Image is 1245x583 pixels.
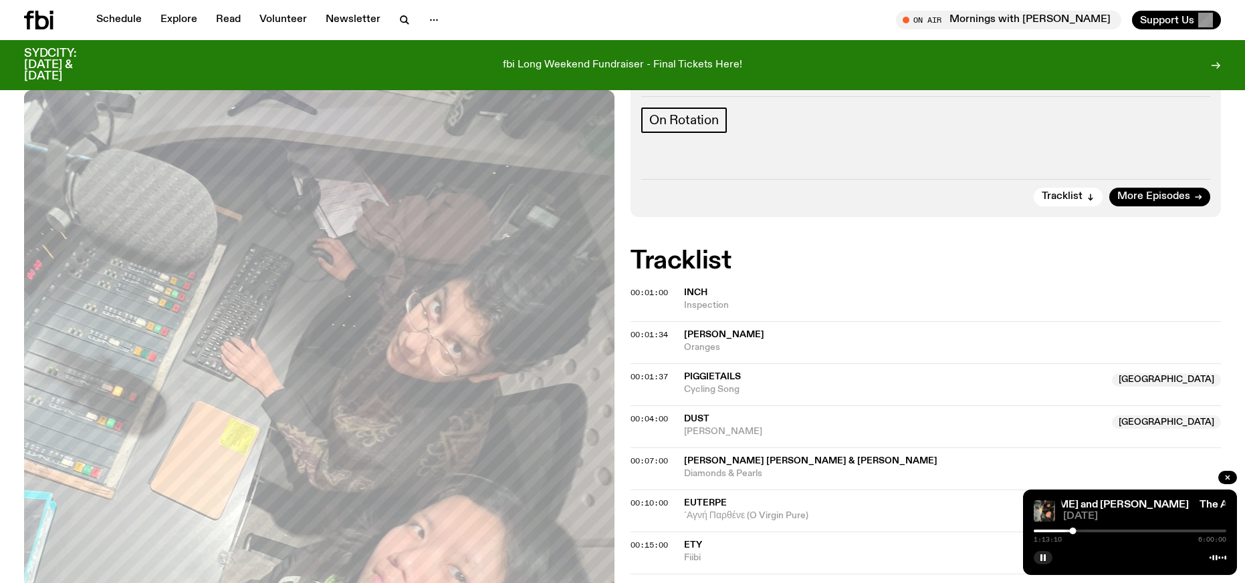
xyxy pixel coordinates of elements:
[684,552,1221,564] span: Fiibi
[1042,192,1083,202] span: Tracklist
[631,329,668,340] span: 00:01:34
[631,455,668,466] span: 00:07:00
[1063,512,1226,522] span: [DATE]
[896,11,1121,29] button: On AirMornings with [PERSON_NAME]
[88,11,150,29] a: Schedule
[641,108,727,133] a: On Rotation
[631,289,668,297] button: 00:01:00
[631,413,668,424] span: 00:04:00
[1112,415,1221,429] span: [GEOGRAPHIC_DATA]
[1034,536,1062,543] span: 1:13:10
[684,383,1104,396] span: Cycling Song
[684,330,764,339] span: [PERSON_NAME]
[251,11,315,29] a: Volunteer
[631,331,668,339] button: 00:01:34
[631,498,668,508] span: 00:10:00
[684,341,1221,354] span: Oranges
[152,11,205,29] a: Explore
[684,498,727,508] span: Euterpe
[631,287,668,298] span: 00:01:00
[631,500,668,507] button: 00:10:00
[1109,188,1210,206] a: More Episodes
[684,372,741,381] span: Piggietails
[684,288,707,297] span: Inch
[631,373,668,381] button: 00:01:37
[631,542,668,549] button: 00:15:00
[503,59,742,71] p: fbi Long Weekend Fundraiser - Final Tickets Here!
[318,11,388,29] a: Newsletter
[684,299,1221,312] span: Inspection
[684,510,1104,522] span: ´Αγνή Παρθένε (O Virgin Pure)
[684,414,709,423] span: dust
[1034,188,1103,206] button: Tracklist
[684,540,702,550] span: Ety
[24,48,110,82] h3: SYDCITY: [DATE] & [DATE]
[1112,373,1221,387] span: [GEOGRAPHIC_DATA]
[1140,14,1194,26] span: Support Us
[631,540,668,550] span: 00:15:00
[631,249,1221,273] h2: Tracklist
[208,11,249,29] a: Read
[684,467,1221,480] span: Diamonds & Pearls
[684,425,1104,438] span: [PERSON_NAME]
[649,113,719,128] span: On Rotation
[631,371,668,382] span: 00:01:37
[1198,536,1226,543] span: 6:00:00
[631,415,668,423] button: 00:04:00
[684,456,937,465] span: [PERSON_NAME] [PERSON_NAME] & [PERSON_NAME]
[1132,11,1221,29] button: Support Us
[1117,192,1190,202] span: More Episodes
[631,457,668,465] button: 00:07:00
[896,500,1189,510] a: The Allnighter with [PERSON_NAME] and [PERSON_NAME]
